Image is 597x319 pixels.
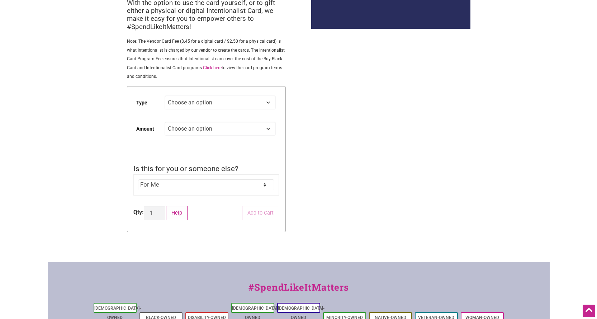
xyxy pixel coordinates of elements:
label: Amount [136,121,154,137]
select: Is this for you or someone else? [138,179,274,190]
a: Click here [203,65,222,70]
div: Qty: [133,208,144,217]
span: Is this for you or someone else? [133,164,238,173]
div: #SpendLikeItMatters [48,280,550,301]
label: Type [136,95,147,111]
button: Add to Cart [242,206,279,221]
input: Product quantity [144,206,165,220]
div: Scroll Back to Top [583,305,595,317]
span: Note: The Vendor Card Fee ($.45 for a digital card / $2.50 for a physical card) is what Intention... [127,39,285,79]
button: Help [166,206,188,221]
